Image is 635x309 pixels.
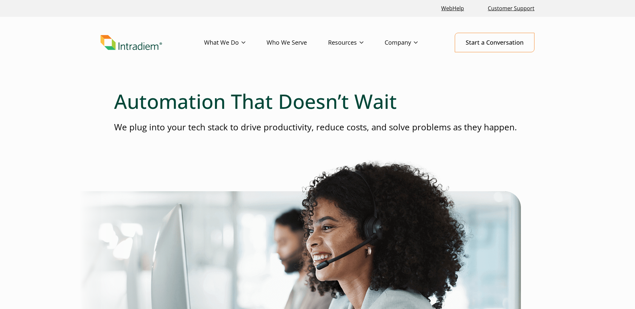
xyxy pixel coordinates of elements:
[385,33,439,52] a: Company
[267,33,328,52] a: Who We Serve
[485,1,537,16] a: Customer Support
[101,35,204,50] a: Link to homepage of Intradiem
[114,89,521,113] h1: Automation That Doesn’t Wait
[328,33,385,52] a: Resources
[101,35,162,50] img: Intradiem
[439,1,467,16] a: Link opens in a new window
[114,121,521,133] p: We plug into your tech stack to drive productivity, reduce costs, and solve problems as they happen.
[204,33,267,52] a: What We Do
[455,33,534,52] a: Start a Conversation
